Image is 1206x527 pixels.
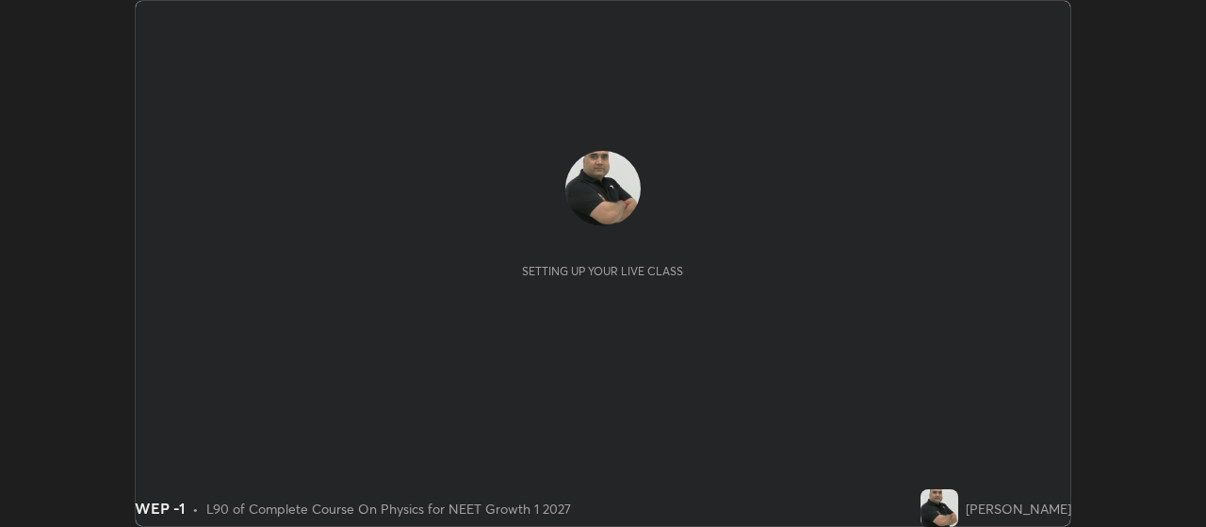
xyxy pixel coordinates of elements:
div: [PERSON_NAME] [966,499,1071,519]
div: • [192,499,199,519]
img: eacf0803778e41e7b506779bab53d040.jpg [921,489,958,527]
div: Setting up your live class [522,264,683,278]
div: WEP -1 [135,497,185,519]
div: L90 of Complete Course On Physics for NEET Growth 1 2027 [206,499,571,519]
img: eacf0803778e41e7b506779bab53d040.jpg [565,151,641,226]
